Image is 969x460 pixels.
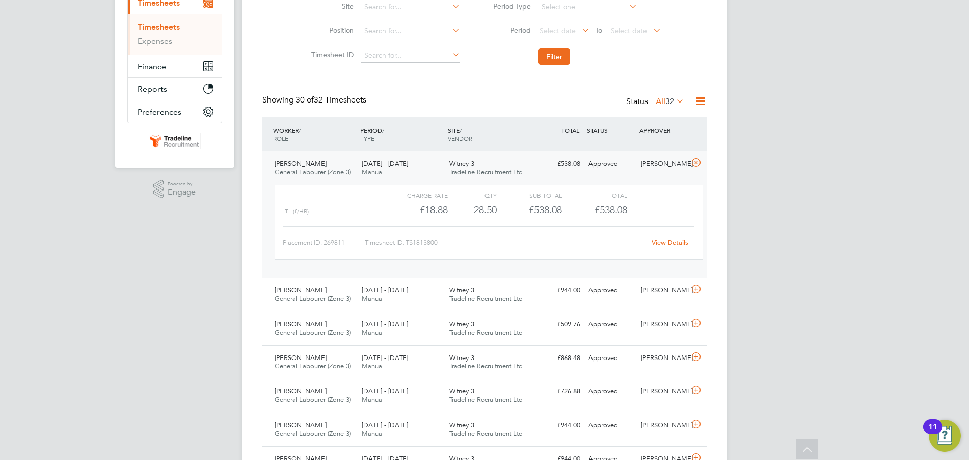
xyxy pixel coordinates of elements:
a: View Details [652,238,688,247]
span: TYPE [360,134,374,142]
div: £509.76 [532,316,584,333]
a: Go to home page [127,133,222,149]
span: Manual [362,395,384,404]
span: / [382,126,384,134]
div: [PERSON_NAME] [637,417,689,434]
label: Site [308,2,354,11]
div: Timesheets [128,14,222,55]
span: General Labourer (Zone 3) [275,168,351,176]
span: Powered by [168,180,196,188]
span: To [592,24,605,37]
div: SITE [445,121,532,147]
label: Period [486,26,531,35]
div: [PERSON_NAME] [637,156,689,172]
button: Open Resource Center, 11 new notifications [929,420,961,452]
div: PERIOD [358,121,445,147]
span: [PERSON_NAME] [275,421,327,429]
a: Timesheets [138,22,180,32]
span: tl (£/HR) [285,208,309,215]
label: Position [308,26,354,35]
span: 32 [665,96,674,107]
button: Reports [128,78,222,100]
input: Search for... [361,48,460,63]
span: Select date [611,26,647,35]
button: Filter [538,48,570,65]
span: ROLE [273,134,288,142]
span: 30 of [296,95,314,105]
div: £18.88 [383,201,448,218]
span: Manual [362,168,384,176]
div: Approved [584,417,637,434]
span: [DATE] - [DATE] [362,387,408,395]
span: / [460,126,462,134]
div: WORKER [271,121,358,147]
div: £868.48 [532,350,584,367]
span: Witney 3 [449,353,474,362]
span: Tradeline Recruitment Ltd [449,395,523,404]
span: Witney 3 [449,421,474,429]
span: [PERSON_NAME] [275,286,327,294]
span: Manual [362,362,384,370]
div: £944.00 [532,282,584,299]
span: / [299,126,301,134]
div: Placement ID: 269811 [283,235,365,251]
span: [DATE] - [DATE] [362,159,408,168]
input: Search for... [361,24,460,38]
div: Approved [584,350,637,367]
span: Witney 3 [449,387,474,395]
a: Powered byEngage [153,180,196,199]
span: [PERSON_NAME] [275,159,327,168]
div: Approved [584,383,637,400]
span: Finance [138,62,166,71]
label: All [656,96,684,107]
div: Timesheet ID: TS1813800 [365,235,645,251]
span: [DATE] - [DATE] [362,320,408,328]
span: Manual [362,294,384,303]
div: £538.08 [497,201,562,218]
span: Witney 3 [449,286,474,294]
span: General Labourer (Zone 3) [275,429,351,438]
span: Reports [138,84,167,94]
span: General Labourer (Zone 3) [275,328,351,337]
a: Expenses [138,36,172,46]
div: Approved [584,282,637,299]
div: [PERSON_NAME] [637,282,689,299]
div: Approved [584,316,637,333]
div: Charge rate [383,189,448,201]
span: Preferences [138,107,181,117]
div: STATUS [584,121,637,139]
div: 11 [928,427,937,440]
div: £726.88 [532,383,584,400]
span: Tradeline Recruitment Ltd [449,168,523,176]
label: Timesheet ID [308,50,354,59]
span: Select date [540,26,576,35]
span: Tradeline Recruitment Ltd [449,429,523,438]
span: [DATE] - [DATE] [362,286,408,294]
div: £538.08 [532,156,584,172]
span: General Labourer (Zone 3) [275,294,351,303]
div: [PERSON_NAME] [637,383,689,400]
span: General Labourer (Zone 3) [275,362,351,370]
span: [PERSON_NAME] [275,387,327,395]
div: APPROVER [637,121,689,139]
span: Tradeline Recruitment Ltd [449,294,523,303]
div: [PERSON_NAME] [637,316,689,333]
span: VENDOR [448,134,472,142]
span: Manual [362,429,384,438]
span: General Labourer (Zone 3) [275,395,351,404]
div: Showing [262,95,368,106]
img: tradelinerecruitment-logo-retina.png [148,133,201,149]
div: Status [626,95,686,109]
span: Tradeline Recruitment Ltd [449,328,523,337]
label: Period Type [486,2,531,11]
span: [DATE] - [DATE] [362,421,408,429]
span: [PERSON_NAME] [275,353,327,362]
span: Witney 3 [449,320,474,328]
button: Finance [128,55,222,77]
div: [PERSON_NAME] [637,350,689,367]
span: £538.08 [595,203,627,216]
span: Engage [168,188,196,197]
span: [PERSON_NAME] [275,320,327,328]
button: Preferences [128,100,222,123]
span: Tradeline Recruitment Ltd [449,362,523,370]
